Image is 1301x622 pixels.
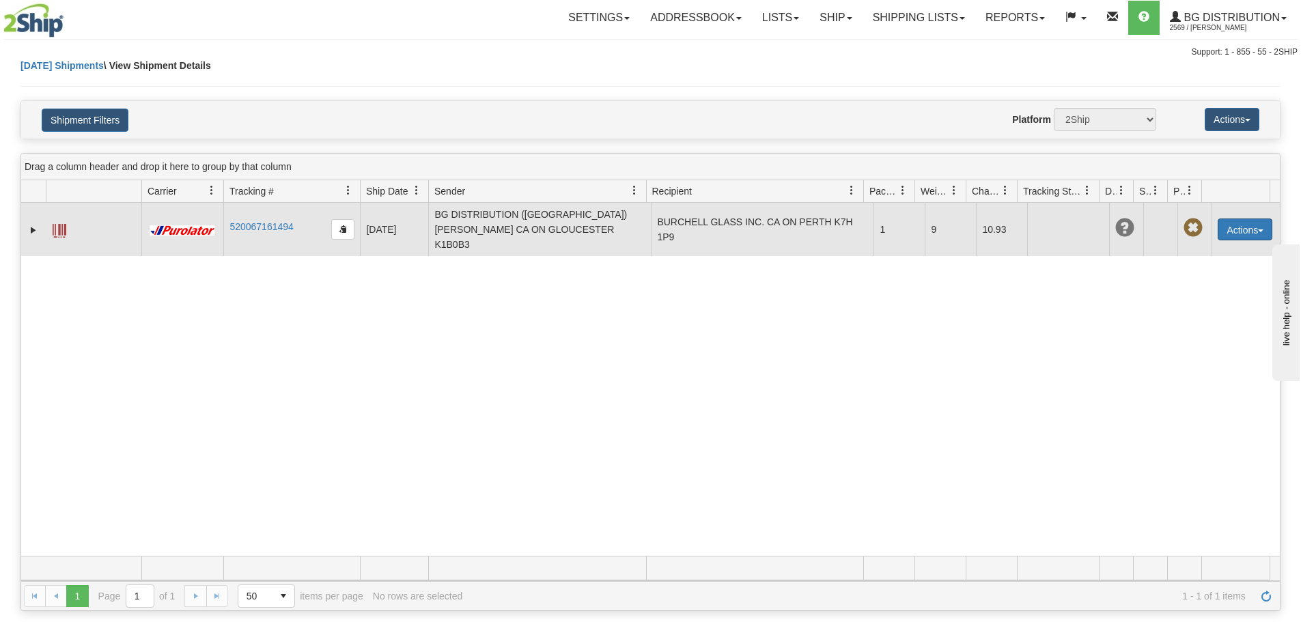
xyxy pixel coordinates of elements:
[238,584,295,608] span: Page sizes drop down
[1205,108,1259,131] button: Actions
[1218,218,1272,240] button: Actions
[1160,1,1297,35] a: BG Distribution 2569 / [PERSON_NAME]
[921,184,949,198] span: Weight
[104,60,211,71] span: \ View Shipment Details
[975,1,1055,35] a: Reports
[873,203,925,256] td: 1
[1173,184,1185,198] span: Pickup Status
[247,589,264,603] span: 50
[53,218,66,240] a: Label
[976,203,1027,256] td: 10.93
[752,1,809,35] a: Lists
[3,46,1298,58] div: Support: 1 - 855 - 55 - 2SHIP
[405,179,428,202] a: Ship Date filter column settings
[472,591,1246,602] span: 1 - 1 of 1 items
[1110,179,1133,202] a: Delivery Status filter column settings
[200,179,223,202] a: Carrier filter column settings
[972,184,1001,198] span: Charge
[126,585,154,607] input: Page 1
[98,584,176,608] span: Page of 1
[1012,113,1051,126] label: Platform
[1255,585,1277,607] a: Refresh
[1023,184,1082,198] span: Tracking Status
[652,184,692,198] span: Recipient
[863,1,975,35] a: Shipping lists
[1076,179,1099,202] a: Tracking Status filter column settings
[994,179,1017,202] a: Charge filter column settings
[272,585,294,607] span: select
[942,179,966,202] a: Weight filter column settings
[229,184,274,198] span: Tracking #
[840,179,863,202] a: Recipient filter column settings
[428,203,651,256] td: BG DISTRIBUTION ([GEOGRAPHIC_DATA]) [PERSON_NAME] CA ON GLOUCESTER K1B0B3
[1144,179,1167,202] a: Shipment Issues filter column settings
[66,585,88,607] span: Page 1
[1178,179,1201,202] a: Pickup Status filter column settings
[1139,184,1151,198] span: Shipment Issues
[337,179,360,202] a: Tracking # filter column settings
[869,184,898,198] span: Packages
[1270,241,1300,380] iframe: chat widget
[10,12,126,22] div: live help - online
[1184,218,1203,238] span: Pickup Not Assigned
[360,203,428,256] td: [DATE]
[640,1,752,35] a: Addressbook
[809,1,862,35] a: Ship
[3,3,64,38] img: logo2569.jpg
[1105,184,1117,198] span: Delivery Status
[1115,218,1134,238] span: Unknown
[891,179,914,202] a: Packages filter column settings
[229,221,293,232] a: 520067161494
[148,184,177,198] span: Carrier
[366,184,408,198] span: Ship Date
[331,219,354,240] button: Copy to clipboard
[238,584,363,608] span: items per page
[20,60,104,71] a: [DATE] Shipments
[42,109,128,132] button: Shipment Filters
[925,203,976,256] td: 9
[1181,12,1280,23] span: BG Distribution
[373,591,463,602] div: No rows are selected
[1170,21,1272,35] span: 2569 / [PERSON_NAME]
[434,184,465,198] span: Sender
[148,225,217,236] img: 11 - Purolator
[558,1,640,35] a: Settings
[27,223,40,237] a: Expand
[623,179,646,202] a: Sender filter column settings
[651,203,873,256] td: BURCHELL GLASS INC. CA ON PERTH K7H 1P9
[21,154,1280,180] div: grid grouping header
